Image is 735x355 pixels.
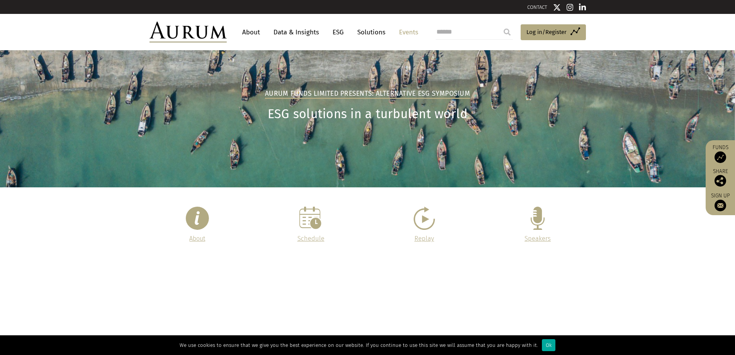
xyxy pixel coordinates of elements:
[499,24,515,40] input: Submit
[567,3,574,11] img: Instagram icon
[238,25,264,39] a: About
[353,25,389,39] a: Solutions
[329,25,348,39] a: ESG
[297,235,324,242] a: Schedule
[395,25,418,39] a: Events
[149,107,586,122] h1: ESG solutions in a turbulent world
[553,3,561,11] img: Twitter icon
[189,235,205,242] a: About
[526,27,567,37] span: Log in/Register
[414,235,434,242] a: Replay
[710,144,731,163] a: Funds
[579,3,586,11] img: Linkedin icon
[542,339,555,351] div: Ok
[521,24,586,41] a: Log in/Register
[527,4,547,10] a: CONTACT
[715,200,726,211] img: Sign up to our newsletter
[715,175,726,187] img: Share this post
[265,90,470,99] h2: Aurum Funds Limited Presents: Alternative ESG Symposium
[149,22,227,42] img: Aurum
[710,169,731,187] div: Share
[525,235,551,242] a: Speakers
[710,192,731,211] a: Sign up
[715,151,726,163] img: Access Funds
[270,25,323,39] a: Data & Insights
